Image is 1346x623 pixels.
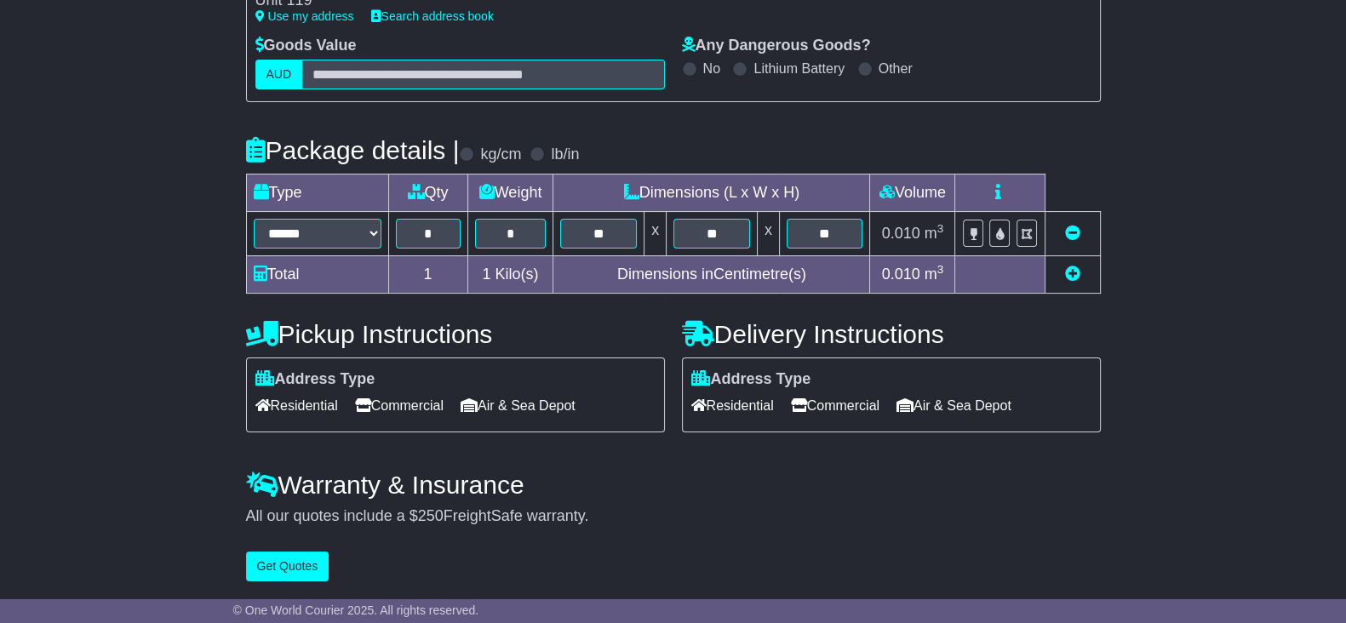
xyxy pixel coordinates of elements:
[246,136,460,164] h4: Package details |
[418,507,444,524] span: 250
[791,392,879,419] span: Commercial
[896,392,1011,419] span: Air & Sea Depot
[246,255,388,293] td: Total
[388,255,467,293] td: 1
[255,370,375,389] label: Address Type
[682,320,1101,348] h4: Delivery Instructions
[937,263,944,276] sup: 3
[551,146,579,164] label: lb/in
[882,266,920,283] span: 0.010
[937,222,944,235] sup: 3
[870,174,955,211] td: Volume
[925,225,944,242] span: m
[703,60,720,77] label: No
[461,392,576,419] span: Air & Sea Depot
[388,174,467,211] td: Qty
[553,255,870,293] td: Dimensions in Centimetre(s)
[553,174,870,211] td: Dimensions (L x W x H)
[482,266,490,283] span: 1
[255,9,354,23] a: Use my address
[233,603,479,617] span: © One World Courier 2025. All rights reserved.
[246,552,329,581] button: Get Quotes
[757,211,779,255] td: x
[644,211,667,255] td: x
[246,507,1101,526] div: All our quotes include a $ FreightSafe warranty.
[925,266,944,283] span: m
[255,37,357,55] label: Goods Value
[882,225,920,242] span: 0.010
[682,37,871,55] label: Any Dangerous Goods?
[255,60,303,89] label: AUD
[467,255,553,293] td: Kilo(s)
[246,471,1101,499] h4: Warranty & Insurance
[255,392,338,419] span: Residential
[371,9,494,23] a: Search address book
[1065,225,1080,242] a: Remove this item
[1065,266,1080,283] a: Add new item
[691,392,774,419] span: Residential
[246,320,665,348] h4: Pickup Instructions
[246,174,388,211] td: Type
[467,174,553,211] td: Weight
[355,392,444,419] span: Commercial
[480,146,521,164] label: kg/cm
[753,60,845,77] label: Lithium Battery
[691,370,811,389] label: Address Type
[879,60,913,77] label: Other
